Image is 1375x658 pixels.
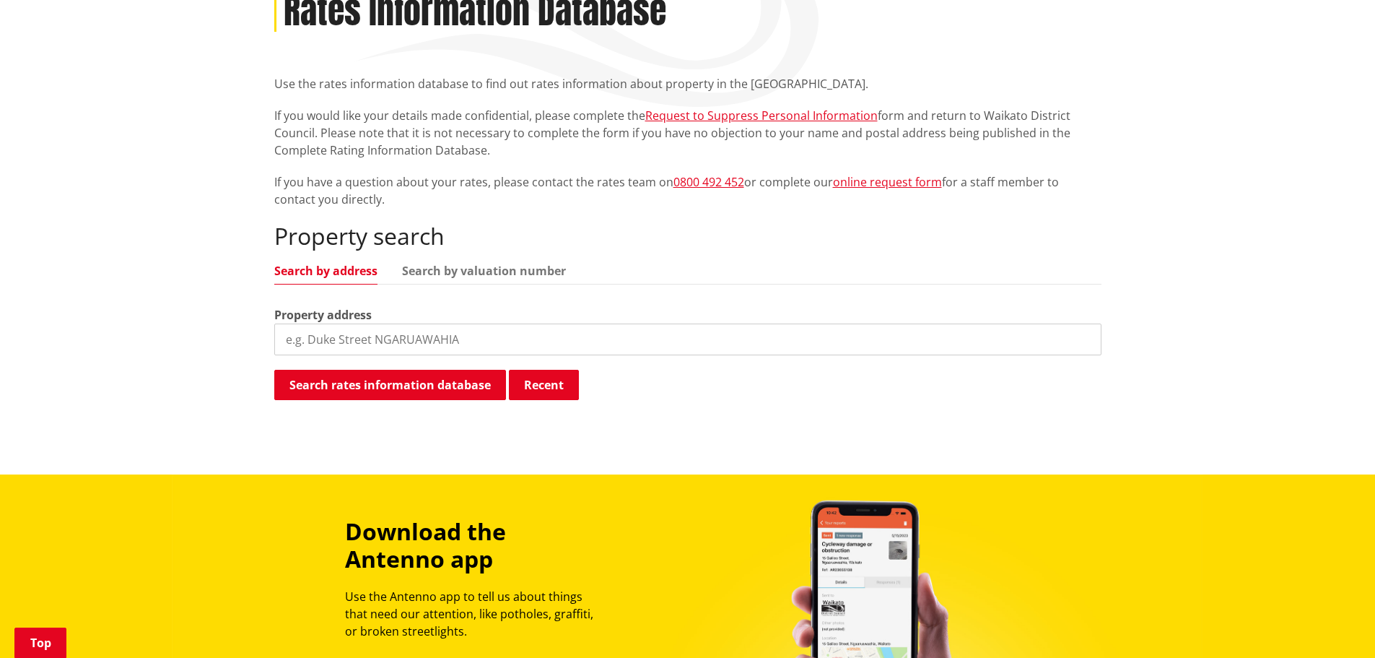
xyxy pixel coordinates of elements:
[833,174,942,190] a: online request form
[274,75,1101,92] p: Use the rates information database to find out rates information about property in the [GEOGRAPHI...
[274,306,372,324] label: Property address
[645,108,878,124] a: Request to Suppress Personal Information
[402,265,566,277] a: Search by valuation number
[509,370,579,400] button: Recent
[274,324,1101,355] input: e.g. Duke Street NGARUAWAHIA
[274,265,377,277] a: Search by address
[274,370,506,400] button: Search rates information database
[345,518,606,573] h3: Download the Antenno app
[673,174,744,190] a: 0800 492 452
[345,588,606,640] p: Use the Antenno app to tell us about things that need our attention, like potholes, graffiti, or ...
[274,173,1101,208] p: If you have a question about your rates, please contact the rates team on or complete our for a s...
[14,628,66,658] a: Top
[1309,597,1361,649] iframe: Messenger Launcher
[274,222,1101,250] h2: Property search
[274,107,1101,159] p: If you would like your details made confidential, please complete the form and return to Waikato ...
